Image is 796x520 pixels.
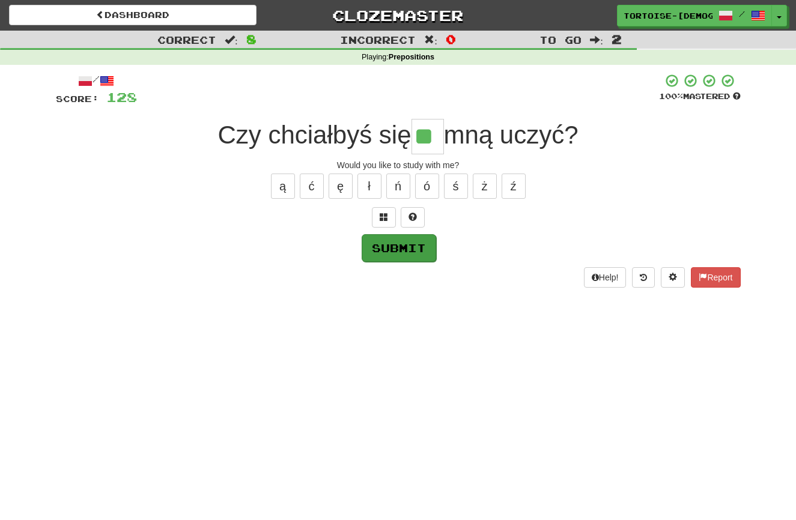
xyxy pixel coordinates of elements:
span: tortoise-[DEMOGRAPHIC_DATA] [624,10,712,21]
a: Dashboard [9,5,257,25]
button: ż [473,174,497,199]
button: Single letter hint - you only get 1 per sentence and score half the points! alt+h [401,207,425,228]
span: / [739,10,745,18]
span: Incorrect [340,34,416,46]
a: tortoise-[DEMOGRAPHIC_DATA] / [617,5,772,26]
button: Switch sentence to multiple choice alt+p [372,207,396,228]
a: Clozemaster [275,5,522,26]
span: : [225,35,238,45]
div: Mastered [659,91,741,102]
button: ć [300,174,324,199]
div: Would you like to study with me? [56,159,741,171]
span: : [424,35,437,45]
button: ź [502,174,526,199]
span: : [590,35,603,45]
button: Report [691,267,740,288]
span: 128 [106,89,137,104]
span: 2 [612,32,622,46]
div: / [56,73,137,88]
button: ł [357,174,381,199]
button: ś [444,174,468,199]
span: Score: [56,94,99,104]
button: Submit [362,234,436,262]
button: ó [415,174,439,199]
span: 8 [246,32,257,46]
span: mną uczyć? [444,121,579,149]
span: 0 [446,32,456,46]
button: ą [271,174,295,199]
span: Czy chciałbyś się [217,121,411,149]
button: Round history (alt+y) [632,267,655,288]
strong: Prepositions [389,53,434,61]
span: 100 % [659,91,683,101]
button: ń [386,174,410,199]
button: Help! [584,267,627,288]
span: Correct [157,34,216,46]
button: ę [329,174,353,199]
span: To go [539,34,582,46]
